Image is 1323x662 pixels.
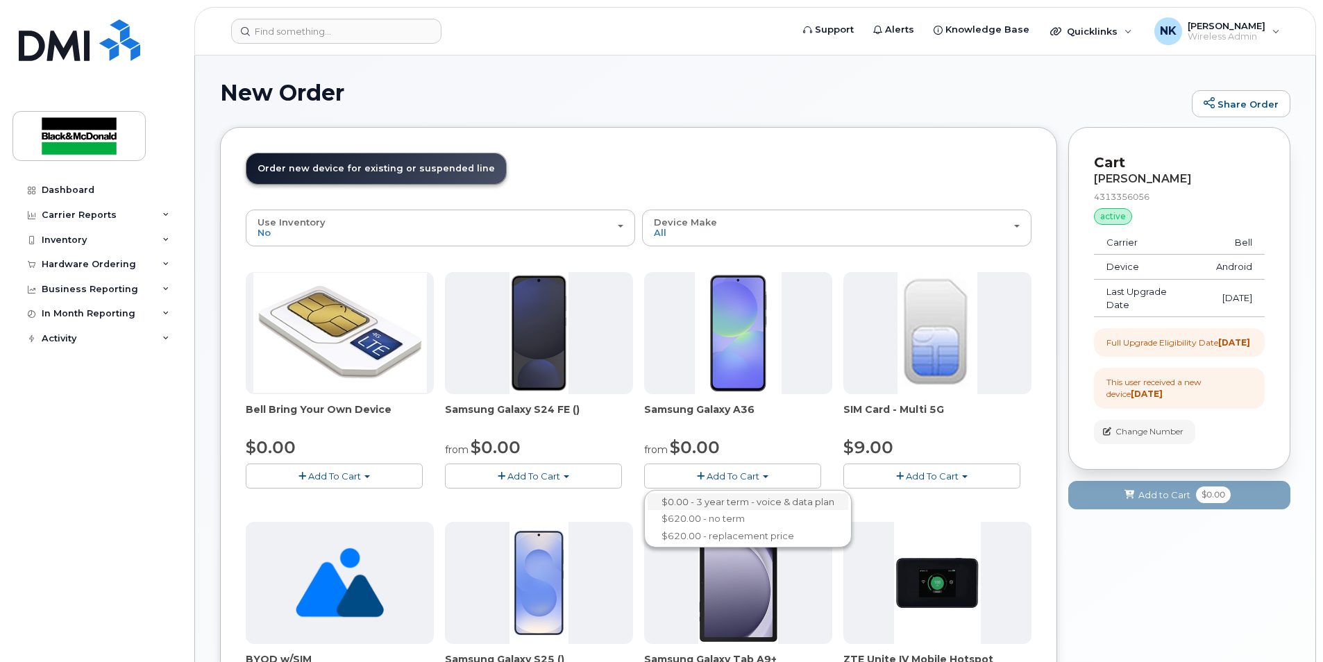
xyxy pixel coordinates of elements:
div: 4313356056 [1094,191,1265,203]
span: $9.00 [843,437,893,457]
button: Add to Cart $0.00 [1068,481,1290,509]
span: $0.00 [670,437,720,457]
small: from [644,443,668,456]
button: Change Number [1094,420,1195,444]
a: $0.00 - 3 year term - voice & data plan [648,493,848,511]
td: Carrier [1094,230,1204,255]
div: Samsung Galaxy A36 [644,402,832,430]
strong: [DATE] [1218,337,1250,348]
span: Device Make [654,217,717,228]
button: Add To Cart [246,464,423,488]
button: Add To Cart [644,464,821,488]
p: Cart [1094,153,1265,173]
img: 00D627D4-43E9-49B7-A367-2C99342E128C.jpg [898,272,977,394]
td: Last Upgrade Date [1094,280,1204,317]
a: Share Order [1192,90,1290,118]
a: $620.00 - no term [648,510,848,527]
img: phone23817.JPG [509,522,569,644]
span: Add To Cart [707,470,759,482]
td: [DATE] [1204,280,1265,317]
img: phone23274.JPG [253,273,427,393]
div: SIM Card - Multi 5G [843,402,1031,430]
button: Add To Cart [445,464,622,488]
button: Device Make All [642,210,1031,246]
td: Device [1094,255,1204,280]
div: Full Upgrade Eligibility Date [1106,337,1250,348]
td: Bell [1204,230,1265,255]
span: Add to Cart [1138,489,1190,502]
div: active [1094,208,1132,225]
h1: New Order [220,80,1185,105]
span: $0.00 [1196,486,1231,503]
div: This user received a new device [1106,376,1252,400]
div: Bell Bring Your Own Device [246,402,434,430]
span: Order new device for existing or suspended line [258,163,495,173]
span: Change Number [1115,425,1183,438]
span: $0.00 [246,437,296,457]
span: Use Inventory [258,217,326,228]
span: No [258,227,271,238]
button: Use Inventory No [246,210,635,246]
img: phone23268.JPG [894,522,981,644]
img: no_image_found-2caef05468ed5679b831cfe6fc140e25e0c280774317ffc20a367ab7fd17291e.png [296,522,384,644]
small: from [445,443,469,456]
span: Add To Cart [308,470,361,482]
strong: [DATE] [1131,389,1163,399]
span: Add To Cart [906,470,959,482]
span: Add To Cart [507,470,560,482]
img: phone23886.JPG [695,272,782,394]
span: $0.00 [471,437,521,457]
button: Add To Cart [843,464,1020,488]
span: All [654,227,666,238]
td: Android [1204,255,1265,280]
a: $620.00 - replacement price [648,527,848,545]
img: phone23884.JPG [698,522,778,644]
div: Samsung Galaxy S24 FE () [445,402,633,430]
div: [PERSON_NAME] [1094,173,1265,185]
img: phone23929.JPG [509,272,569,394]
